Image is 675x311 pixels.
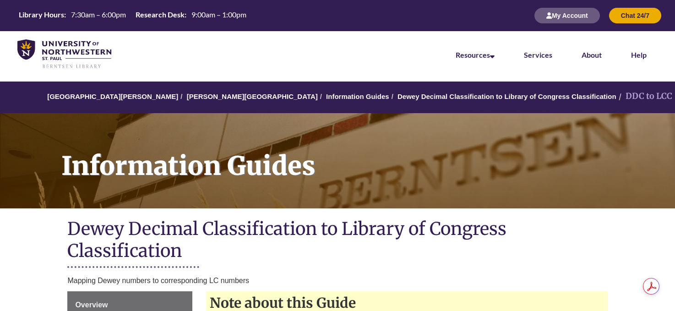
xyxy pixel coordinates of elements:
a: [GEOGRAPHIC_DATA][PERSON_NAME] [47,93,178,100]
img: UNWSP Library Logo [17,39,111,69]
th: Research Desk: [132,10,188,20]
a: Resources [456,50,495,59]
span: 9:00am – 1:00pm [191,10,246,19]
a: My Account [534,11,600,19]
a: Hours Today [15,10,250,22]
table: Hours Today [15,10,250,21]
li: DDC to LCC [616,90,672,103]
a: Information Guides [326,93,389,100]
button: Chat 24/7 [609,8,661,23]
a: [PERSON_NAME][GEOGRAPHIC_DATA] [187,93,318,100]
a: Help [631,50,647,59]
h1: Dewey Decimal Classification to Library of Congress Classification [67,218,607,264]
a: Chat 24/7 [609,11,661,19]
a: Services [524,50,552,59]
a: About [582,50,602,59]
h1: Information Guides [51,113,675,196]
span: Overview [75,301,108,309]
span: 7:30am – 6:00pm [71,10,126,19]
button: My Account [534,8,600,23]
th: Library Hours: [15,10,67,20]
span: Mapping Dewey numbers to corresponding LC numbers [67,277,249,284]
a: Dewey Decimal Classification to Library of Congress Classification [397,93,616,100]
